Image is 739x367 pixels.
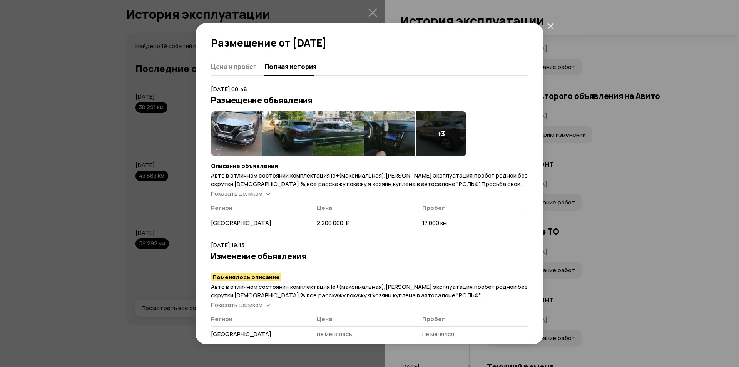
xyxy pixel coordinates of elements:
img: 1.2toQXraNgB-kfX7xoXPMhk-iNAGVxE1SlZ5AV5TNTQXDnxUJxc9FCZ7KF1TFzBYBlMpEMQ.oF5ZxTmEloSQXDakcDTAkgRU... [364,111,415,156]
span: Показать целиком [211,301,262,309]
img: 1.24j7WbaNgU1Pen-jSnbN1KSlNVZ4yEdSKMIQAHnJFFd5nEQBeJlNVS_KR1IrwxFVfs9MYw.I4q6-NfurH9MHVqPH17cQIgM... [211,111,262,156]
a: Показать целиком [211,301,270,309]
h3: Размещение объявления [211,95,528,105]
img: 1.1IIJ77aNjke9zHCpuN7C3lYTOguIeR9b2ntDDdl1Ql3ZeR5Q2SlLW495TFyKfUkK2i9NaQ.Ug5RB-qR5UerTEhoB_uVfyNL... [262,111,313,156]
span: Пробег [422,315,445,323]
mark: Поменялось описание [211,273,281,281]
span: Регион [211,204,232,212]
span: не менялась [317,330,352,338]
span: [GEOGRAPHIC_DATA] [211,219,271,227]
span: Цена и пробег [211,63,256,70]
span: Авто в отличном состоянии,комплектация le+(максимальная),[PERSON_NAME] эксплуатация,пробег родной... [211,171,528,196]
span: 2 200 000 ₽ [317,219,350,227]
button: закрыть [543,19,557,33]
span: не менялся [422,330,454,338]
span: Авто в отличном состоянии,комплектация le+(максимальная),[PERSON_NAME] эксплуатация,пробег родной... [211,283,528,308]
span: Цена [317,315,332,323]
span: Показать целиком [211,189,262,198]
img: 1.199pBbaNjRrdJnP02DLBgzb5OVLrlRoF58dBALzEQQC-xRwNvpNLAeaUSgHtxEFQ55MfNA.ZcEFQvuWJZ6Lrr9l7wKUkGPB... [313,111,364,156]
a: Показать целиком [211,189,270,198]
p: [DATE] 19:13 [211,241,528,250]
h4: Описание объявления [211,162,528,170]
span: Пробег [422,204,445,212]
p: [DATE] 00:48 [211,85,528,94]
span: [GEOGRAPHIC_DATA] [211,330,271,338]
span: Полная история [265,63,316,70]
h3: Изменение объявления [211,251,528,261]
span: Цена [317,204,332,212]
span: 17 000 км [422,219,447,227]
span: Регион [211,315,232,323]
h4: + 3 [437,129,445,138]
h2: Размещение от [DATE] [211,37,528,49]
